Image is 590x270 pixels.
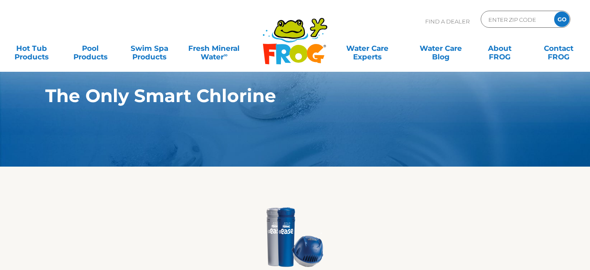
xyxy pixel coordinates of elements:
[536,40,581,57] a: ContactFROG
[488,13,545,26] input: Zip Code Form
[330,40,404,57] a: Water CareExperts
[425,11,470,32] p: Find A Dealer
[185,40,242,57] a: Fresh MineralWater∞
[418,40,464,57] a: Water CareBlog
[263,205,327,269] img: @ease & Inline
[554,12,570,27] input: GO
[224,52,228,58] sup: ∞
[9,40,54,57] a: Hot TubProducts
[67,40,113,57] a: PoolProducts
[45,85,505,106] h1: The Only Smart Chlorine
[477,40,523,57] a: AboutFROG
[126,40,172,57] a: Swim SpaProducts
